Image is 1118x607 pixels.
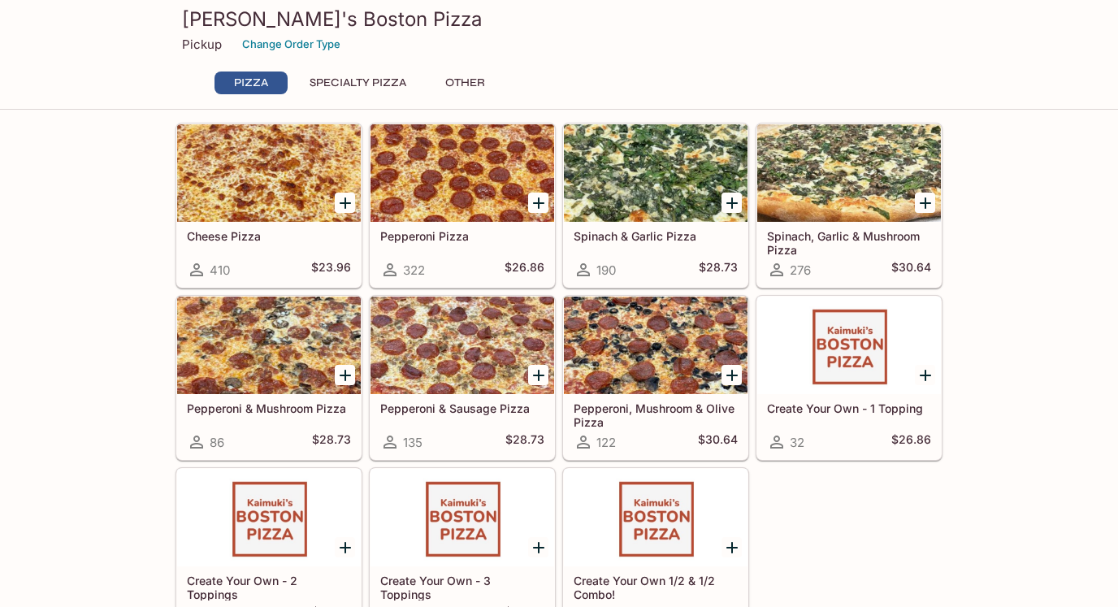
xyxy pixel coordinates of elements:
[698,432,738,452] h5: $30.64
[574,574,738,600] h5: Create Your Own 1/2 & 1/2 Combo!
[380,574,544,600] h5: Create Your Own - 3 Toppings
[187,574,351,600] h5: Create Your Own - 2 Toppings
[428,72,501,94] button: Other
[335,193,355,213] button: Add Cheese Pizza
[210,435,224,450] span: 86
[311,260,351,280] h5: $23.96
[370,124,554,222] div: Pepperoni Pizza
[721,193,742,213] button: Add Spinach & Garlic Pizza
[574,401,738,428] h5: Pepperoni, Mushroom & Olive Pizza
[721,537,742,557] button: Add Create Your Own 1/2 & 1/2 Combo!
[403,435,422,450] span: 135
[177,297,361,394] div: Pepperoni & Mushroom Pizza
[574,229,738,243] h5: Spinach & Garlic Pizza
[596,262,616,278] span: 190
[370,297,554,394] div: Pepperoni & Sausage Pizza
[563,124,748,288] a: Spinach & Garlic Pizza190$28.73
[915,365,935,385] button: Add Create Your Own - 1 Topping
[182,37,222,52] p: Pickup
[370,296,555,460] a: Pepperoni & Sausage Pizza135$28.73
[335,537,355,557] button: Add Create Your Own - 2 Toppings
[187,229,351,243] h5: Cheese Pizza
[380,401,544,415] h5: Pepperoni & Sausage Pizza
[790,435,804,450] span: 32
[564,469,747,566] div: Create Your Own 1/2 & 1/2 Combo!
[757,124,941,222] div: Spinach, Garlic & Mushroom Pizza
[790,262,811,278] span: 276
[756,296,942,460] a: Create Your Own - 1 Topping32$26.86
[564,297,747,394] div: Pepperoni, Mushroom & Olive Pizza
[177,469,361,566] div: Create Your Own - 2 Toppings
[403,262,425,278] span: 322
[182,7,936,32] h3: [PERSON_NAME]'s Boston Pizza
[210,262,230,278] span: 410
[312,432,351,452] h5: $28.73
[915,193,935,213] button: Add Spinach, Garlic & Mushroom Pizza
[891,432,931,452] h5: $26.86
[214,72,288,94] button: Pizza
[370,469,554,566] div: Create Your Own - 3 Toppings
[177,124,361,222] div: Cheese Pizza
[767,401,931,415] h5: Create Your Own - 1 Topping
[301,72,415,94] button: Specialty Pizza
[187,401,351,415] h5: Pepperoni & Mushroom Pizza
[528,537,548,557] button: Add Create Your Own - 3 Toppings
[176,124,362,288] a: Cheese Pizza410$23.96
[335,365,355,385] button: Add Pepperoni & Mushroom Pizza
[528,193,548,213] button: Add Pepperoni Pizza
[699,260,738,280] h5: $28.73
[756,124,942,288] a: Spinach, Garlic & Mushroom Pizza276$30.64
[505,432,544,452] h5: $28.73
[176,296,362,460] a: Pepperoni & Mushroom Pizza86$28.73
[505,260,544,280] h5: $26.86
[370,124,555,288] a: Pepperoni Pizza322$26.86
[380,229,544,243] h5: Pepperoni Pizza
[564,124,747,222] div: Spinach & Garlic Pizza
[891,260,931,280] h5: $30.64
[235,32,348,57] button: Change Order Type
[563,296,748,460] a: Pepperoni, Mushroom & Olive Pizza122$30.64
[757,297,941,394] div: Create Your Own - 1 Topping
[721,365,742,385] button: Add Pepperoni, Mushroom & Olive Pizza
[596,435,616,450] span: 122
[528,365,548,385] button: Add Pepperoni & Sausage Pizza
[767,229,931,256] h5: Spinach, Garlic & Mushroom Pizza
